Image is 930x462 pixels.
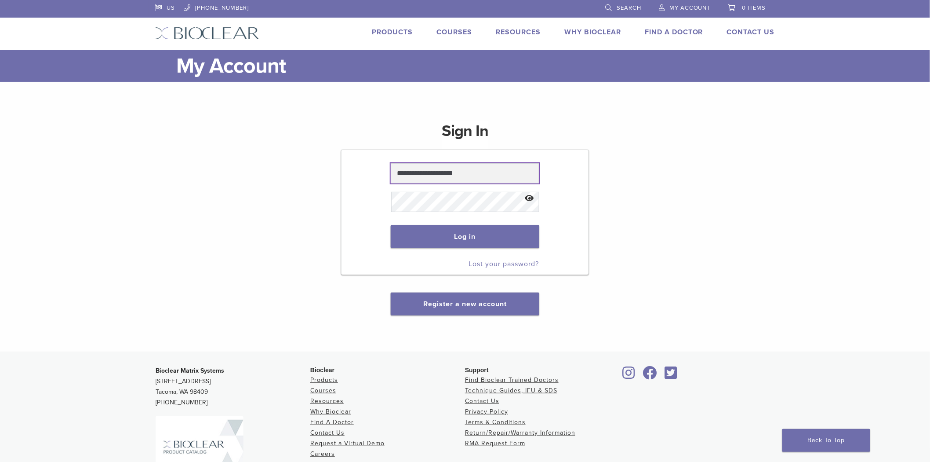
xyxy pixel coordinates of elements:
[176,50,775,82] h1: My Account
[496,28,541,37] a: Resources
[620,371,638,380] a: Bioclear
[782,429,870,452] a: Back To Top
[465,418,526,426] a: Terms & Conditions
[465,440,525,447] a: RMA Request Form
[442,121,488,149] h1: Sign In
[156,367,224,374] strong: Bioclear Matrix Systems
[465,376,559,384] a: Find Bioclear Trained Doctors
[640,371,660,380] a: Bioclear
[465,367,489,374] span: Support
[520,187,539,210] button: Show password
[465,387,557,394] a: Technique Guides, IFU & SDS
[669,4,711,11] span: My Account
[310,418,354,426] a: Find A Doctor
[156,366,310,408] p: [STREET_ADDRESS] Tacoma, WA 98409 [PHONE_NUMBER]
[465,408,508,415] a: Privacy Policy
[391,293,539,315] button: Register a new account
[310,397,344,405] a: Resources
[423,300,507,308] a: Register a new account
[310,408,351,415] a: Why Bioclear
[155,27,259,40] img: Bioclear
[469,260,539,268] a: Lost your password?
[436,28,472,37] a: Courses
[310,376,338,384] a: Products
[645,28,703,37] a: Find A Doctor
[727,28,775,37] a: Contact Us
[372,28,413,37] a: Products
[310,450,335,458] a: Careers
[617,4,641,11] span: Search
[465,397,499,405] a: Contact Us
[662,371,680,380] a: Bioclear
[564,28,621,37] a: Why Bioclear
[742,4,766,11] span: 0 items
[465,429,575,436] a: Return/Repair/Warranty Information
[310,429,345,436] a: Contact Us
[310,367,334,374] span: Bioclear
[310,387,336,394] a: Courses
[391,225,539,248] button: Log in
[310,440,385,447] a: Request a Virtual Demo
